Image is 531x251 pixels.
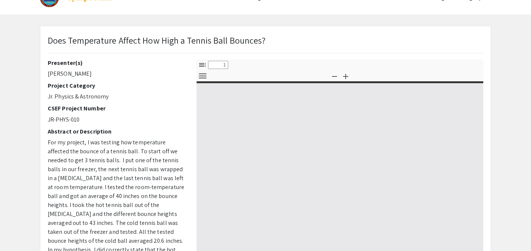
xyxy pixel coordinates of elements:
button: Toggle Sidebar [196,59,209,70]
p: Jr. Physics & Astronomy [48,92,185,101]
h2: CSEF Project Number [48,105,185,112]
button: Zoom Out [328,70,341,81]
h2: Presenter(s) [48,59,185,66]
p: Does Temperature Affect How High a Tennis Ball Bounces? [48,34,266,47]
p: [PERSON_NAME] [48,69,185,78]
button: Tools [196,70,209,81]
input: Page [208,61,228,69]
h2: Project Category [48,82,185,89]
iframe: Chat [6,217,32,245]
p: JR-PHYS-010 [48,115,185,124]
h2: Abstract or Description [48,128,185,135]
button: Zoom In [339,70,352,81]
